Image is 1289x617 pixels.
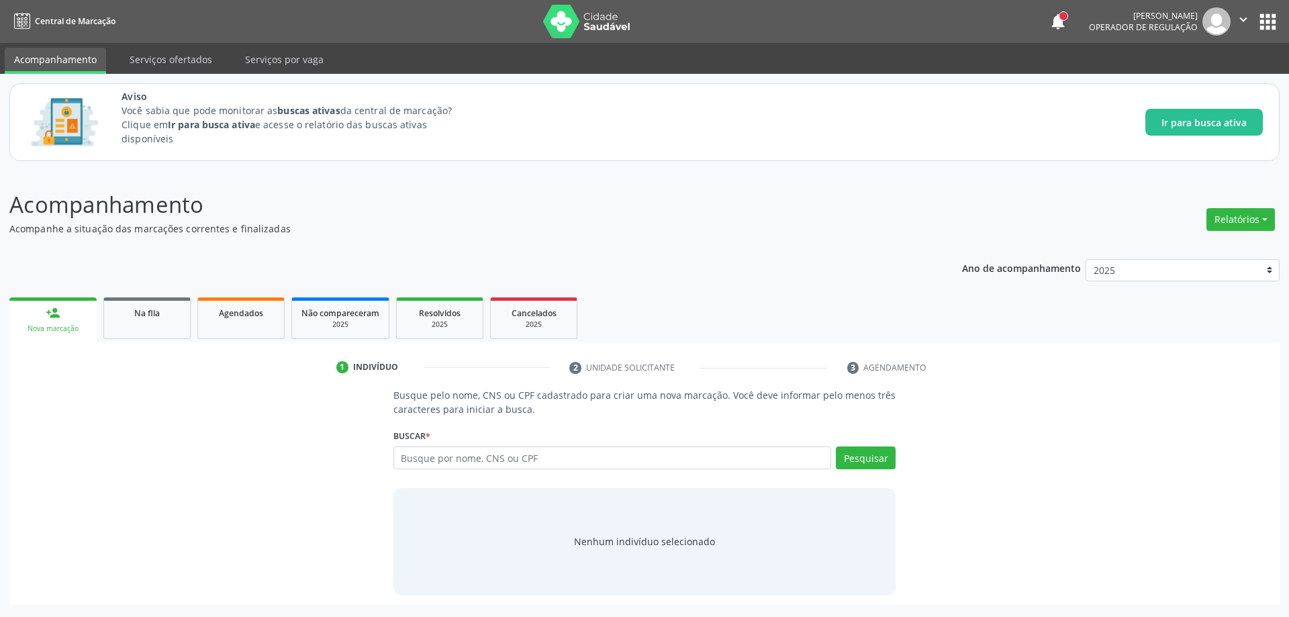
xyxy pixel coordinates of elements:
span: Resolvidos [419,307,461,319]
span: Central de Marcação [35,15,115,27]
a: Central de Marcação [9,10,115,32]
div: 2025 [500,320,567,330]
div: Nenhum indivíduo selecionado [574,534,715,549]
p: Busque pelo nome, CNS ou CPF cadastrado para criar uma nova marcação. Você deve informar pelo men... [393,388,896,416]
a: Acompanhamento [5,48,106,74]
img: Imagem de CalloutCard [26,92,103,152]
strong: Ir para busca ativa [168,118,255,131]
div: person_add [46,305,60,320]
span: Agendados [219,307,263,319]
button: Relatórios [1206,208,1275,231]
input: Busque por nome, CNS ou CPF [393,446,832,469]
div: Nova marcação [19,324,87,334]
p: Você sabia que pode monitorar as da central de marcação? Clique em e acesse o relatório das busca... [122,103,477,146]
p: Acompanhamento [9,188,898,222]
button: Ir para busca ativa [1145,109,1263,136]
span: Na fila [134,307,160,319]
img: img [1202,7,1231,36]
span: Aviso [122,89,477,103]
span: Cancelados [512,307,557,319]
a: Serviços por vaga [236,48,333,71]
i:  [1236,12,1251,27]
p: Ano de acompanhamento [962,259,1081,276]
div: Indivíduo [353,361,398,373]
label: Buscar [393,426,430,446]
button:  [1231,7,1256,36]
div: 2025 [406,320,473,330]
div: [PERSON_NAME] [1089,10,1198,21]
span: Ir para busca ativa [1161,115,1247,130]
div: 2025 [301,320,379,330]
strong: buscas ativas [277,104,340,117]
a: Serviços ofertados [120,48,222,71]
button: apps [1256,10,1280,34]
p: Acompanhe a situação das marcações correntes e finalizadas [9,222,898,236]
div: 1 [336,361,348,373]
span: Operador de regulação [1089,21,1198,33]
span: Não compareceram [301,307,379,319]
button: Pesquisar [836,446,896,469]
button: notifications [1049,12,1067,31]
